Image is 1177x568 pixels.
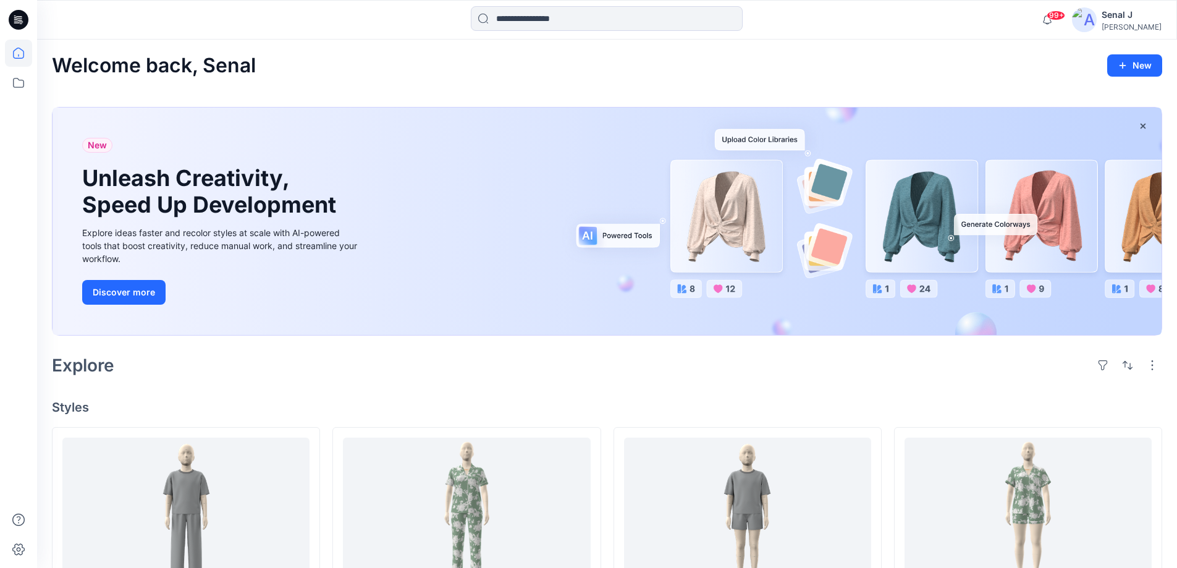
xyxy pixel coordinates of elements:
button: New [1107,54,1162,77]
h1: Unleash Creativity, Speed Up Development [82,165,342,218]
div: [PERSON_NAME] [1102,22,1162,32]
h2: Explore [52,355,114,375]
div: Explore ideas faster and recolor styles at scale with AI-powered tools that boost creativity, red... [82,226,360,265]
button: Discover more [82,280,166,305]
h2: Welcome back, Senal [52,54,256,77]
span: New [88,138,107,153]
a: Discover more [82,280,360,305]
span: 99+ [1047,11,1065,20]
div: Senal J [1102,7,1162,22]
img: avatar [1072,7,1097,32]
h4: Styles [52,400,1162,415]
